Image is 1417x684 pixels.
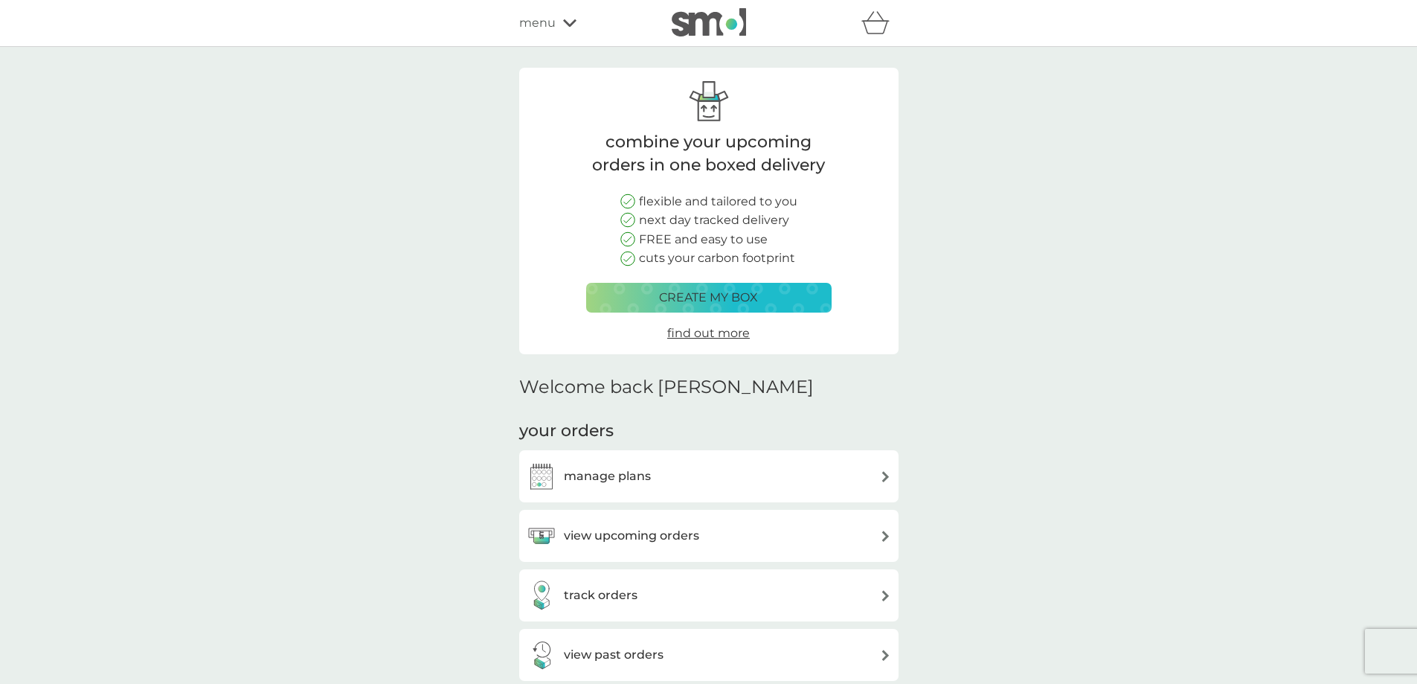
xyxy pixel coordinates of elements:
img: arrow right [880,590,891,601]
p: create my box [659,288,758,307]
p: cuts your carbon footprint [639,249,795,268]
img: arrow right [880,471,891,482]
p: combine your upcoming orders in one boxed delivery [586,131,832,177]
img: smol [672,8,746,36]
h3: track orders [564,586,637,605]
p: flexible and tailored to you [639,192,797,211]
img: arrow right [880,531,891,542]
h3: your orders [519,420,614,443]
h3: manage plans [564,467,651,486]
p: next day tracked delivery [639,211,789,230]
h2: Welcome back [PERSON_NAME] [519,377,814,398]
p: FREE and easy to use [639,230,768,249]
span: find out more [667,326,750,340]
button: create my box [586,283,832,313]
h3: view upcoming orders [564,526,699,546]
a: find out more [667,324,750,343]
div: basket [861,8,899,38]
h3: view past orders [564,645,663,665]
span: menu [519,13,556,33]
img: arrow right [880,650,891,661]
